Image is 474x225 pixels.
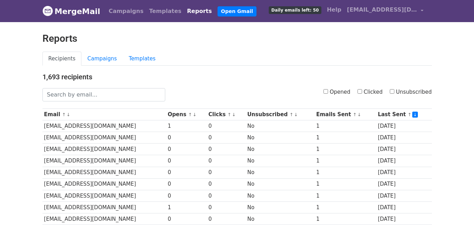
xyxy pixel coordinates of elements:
td: 1 [314,144,376,155]
label: Clicked [358,88,383,96]
span: [EMAIL_ADDRESS][DOMAIN_NAME] [347,6,417,14]
th: Opens [166,109,207,120]
td: No [246,178,314,190]
td: [DATE] [376,120,432,132]
h4: 1,693 recipients [42,73,432,81]
a: ↓ [294,112,298,117]
a: ↑ [353,112,357,117]
a: MergeMail [42,4,100,19]
td: 0 [207,190,246,201]
span: Daily emails left: 50 [269,6,321,14]
a: Open Gmail [218,6,256,16]
td: No [246,213,314,225]
td: 0 [207,120,246,132]
label: Opened [323,88,351,96]
td: No [246,167,314,178]
a: Campaigns [106,4,146,18]
a: ↓ [412,112,418,118]
td: [EMAIL_ADDRESS][DOMAIN_NAME] [42,155,166,167]
th: Emails Sent [314,109,376,120]
td: No [246,155,314,167]
td: [EMAIL_ADDRESS][DOMAIN_NAME] [42,201,166,213]
td: [EMAIL_ADDRESS][DOMAIN_NAME] [42,144,166,155]
td: [DATE] [376,190,432,201]
td: 0 [166,155,207,167]
td: [DATE] [376,213,432,225]
td: 1 [314,190,376,201]
td: [DATE] [376,132,432,144]
input: Clicked [358,89,362,94]
td: [DATE] [376,167,432,178]
td: 0 [166,167,207,178]
td: 0 [207,144,246,155]
td: 0 [207,201,246,213]
td: No [246,201,314,213]
td: 0 [207,213,246,225]
td: 1 [314,178,376,190]
img: MergeMail logo [42,6,53,16]
a: Help [324,3,344,17]
label: Unsubscribed [390,88,432,96]
td: No [246,190,314,201]
th: Clicks [207,109,246,120]
td: 0 [166,190,207,201]
th: Unsubscribed [246,109,314,120]
a: ↑ [408,112,412,117]
a: Campaigns [81,52,123,66]
td: 1 [166,120,207,132]
td: [EMAIL_ADDRESS][DOMAIN_NAME] [42,120,166,132]
input: Opened [323,89,328,94]
td: 1 [314,155,376,167]
a: [EMAIL_ADDRESS][DOMAIN_NAME] [344,3,426,19]
a: ↑ [289,112,293,117]
h2: Reports [42,33,432,45]
th: Last Sent [376,109,432,120]
td: 0 [207,132,246,144]
td: [DATE] [376,155,432,167]
td: [EMAIL_ADDRESS][DOMAIN_NAME] [42,178,166,190]
td: 0 [207,155,246,167]
td: 1 [314,120,376,132]
td: [DATE] [376,201,432,213]
a: Templates [123,52,161,66]
a: Reports [184,4,215,18]
td: [EMAIL_ADDRESS][DOMAIN_NAME] [42,167,166,178]
a: ↓ [357,112,361,117]
td: [DATE] [376,178,432,190]
td: [EMAIL_ADDRESS][DOMAIN_NAME] [42,190,166,201]
td: [EMAIL_ADDRESS][DOMAIN_NAME] [42,213,166,225]
td: 0 [166,178,207,190]
a: Recipients [42,52,82,66]
a: ↑ [188,112,192,117]
input: Search by email... [42,88,165,101]
td: 0 [207,167,246,178]
th: Email [42,109,166,120]
a: ↓ [232,112,236,117]
a: ↑ [227,112,231,117]
a: Templates [146,4,184,18]
td: [DATE] [376,144,432,155]
td: No [246,132,314,144]
a: Daily emails left: 50 [266,3,324,17]
td: No [246,120,314,132]
td: 0 [166,132,207,144]
a: ↓ [193,112,196,117]
td: 0 [166,213,207,225]
td: 0 [207,178,246,190]
td: 1 [314,213,376,225]
td: No [246,144,314,155]
td: 1 [314,167,376,178]
td: [EMAIL_ADDRESS][DOMAIN_NAME] [42,132,166,144]
td: 1 [314,132,376,144]
a: ↑ [62,112,66,117]
td: 0 [166,144,207,155]
td: 1 [314,201,376,213]
a: ↓ [67,112,71,117]
input: Unsubscribed [390,89,394,94]
td: 1 [166,201,207,213]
